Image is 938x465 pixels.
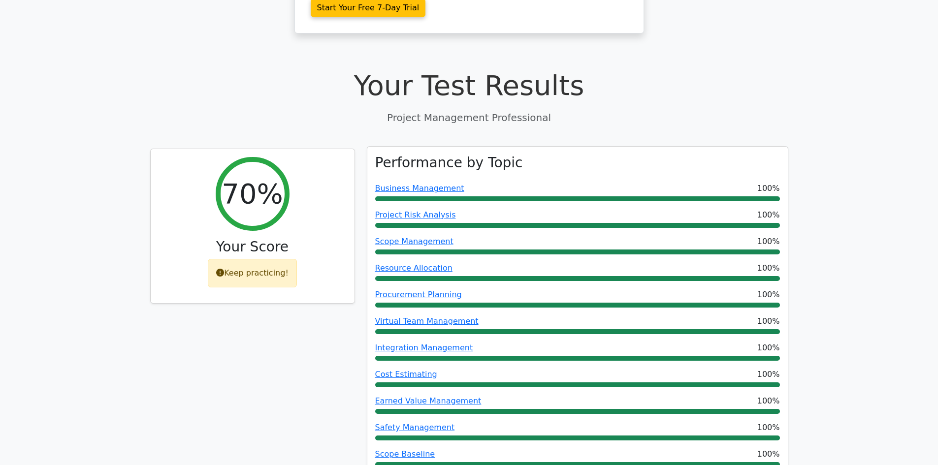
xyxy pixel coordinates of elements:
[375,396,482,405] a: Earned Value Management
[375,423,455,432] a: Safety Management
[757,262,780,274] span: 100%
[757,448,780,460] span: 100%
[375,155,523,171] h3: Performance by Topic
[375,210,456,219] a: Project Risk Analysis
[150,110,788,125] p: Project Management Professional
[375,290,462,299] a: Procurement Planning
[757,369,780,380] span: 100%
[375,184,464,193] a: Business Management
[375,449,435,459] a: Scope Baseline
[375,263,453,273] a: Resource Allocation
[757,209,780,221] span: 100%
[757,342,780,354] span: 100%
[222,177,283,210] h2: 70%
[159,239,347,255] h3: Your Score
[757,395,780,407] span: 100%
[757,183,780,194] span: 100%
[375,343,473,352] a: Integration Management
[375,316,479,326] a: Virtual Team Management
[375,237,453,246] a: Scope Management
[150,69,788,102] h1: Your Test Results
[208,259,297,287] div: Keep practicing!
[757,315,780,327] span: 100%
[757,289,780,301] span: 100%
[757,236,780,248] span: 100%
[757,422,780,434] span: 100%
[375,370,437,379] a: Cost Estimating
